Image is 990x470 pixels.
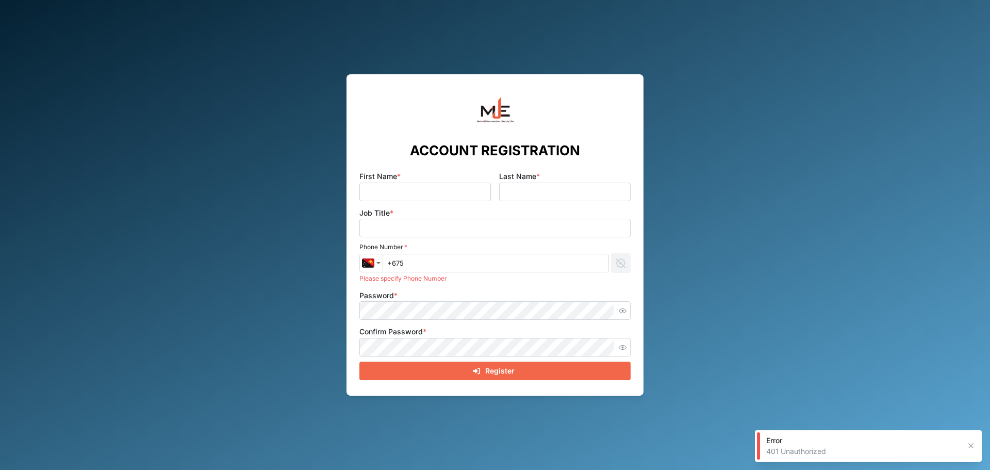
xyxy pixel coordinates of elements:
h2: ACCOUNT REGISTRATION [410,141,580,159]
button: Register [359,362,631,380]
label: Last Name [499,171,540,182]
label: Password [359,290,398,301]
img: Company Logo [418,90,572,131]
div: Phone Number [359,242,631,252]
button: Country selector [359,254,383,272]
label: Job Title [359,207,393,219]
div: Please specify Phone Number [359,274,631,284]
span: Register [485,362,515,380]
label: First Name [359,171,401,182]
div: Error [766,435,960,446]
label: Confirm Password [359,326,426,337]
div: 401 Unauthorized [766,446,960,457]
